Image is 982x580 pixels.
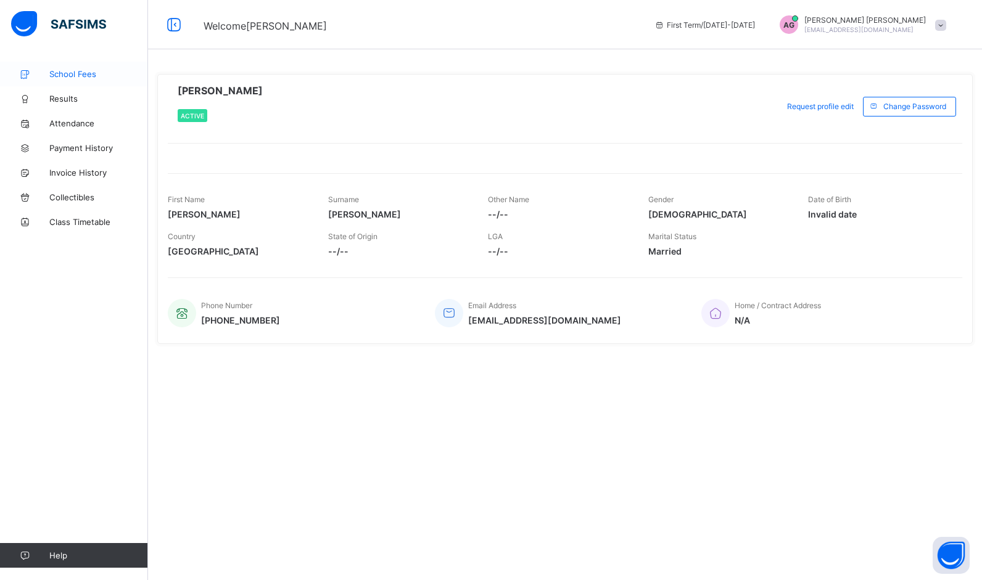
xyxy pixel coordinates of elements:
[735,301,821,310] span: Home / Contract Address
[654,20,755,30] span: session/term information
[648,209,790,219] span: [DEMOGRAPHIC_DATA]
[808,195,851,204] span: Date of Birth
[49,192,148,202] span: Collectibles
[488,195,529,204] span: Other Name
[804,26,914,33] span: [EMAIL_ADDRESS][DOMAIN_NAME]
[488,246,630,256] span: --/--
[49,143,148,153] span: Payment History
[201,301,252,310] span: Phone Number
[49,550,147,560] span: Help
[488,232,503,241] span: LGA
[49,94,148,104] span: Results
[49,69,148,79] span: School Fees
[648,195,674,204] span: Gender
[328,246,470,256] span: --/--
[168,246,310,256] span: [GEOGRAPHIC_DATA]
[11,11,106,37] img: safsims
[168,209,310,219] span: [PERSON_NAME]
[168,232,196,241] span: Country
[933,537,970,574] button: Open asap
[178,84,263,97] span: [PERSON_NAME]
[49,168,148,178] span: Invoice History
[49,217,148,227] span: Class Timetable
[808,209,950,219] span: Invalid date
[468,301,516,310] span: Email Address
[648,232,696,241] span: Marital Status
[735,315,821,325] span: N/A
[168,195,205,204] span: First Name
[181,112,204,120] span: Active
[804,15,926,25] span: [PERSON_NAME] [PERSON_NAME]
[201,315,280,325] span: [PHONE_NUMBER]
[204,20,327,32] span: Welcome [PERSON_NAME]
[648,246,790,256] span: Married
[783,20,794,30] span: AG
[488,209,630,219] span: --/--
[468,315,621,325] span: [EMAIL_ADDRESS][DOMAIN_NAME]
[49,118,148,128] span: Attendance
[328,195,359,204] span: Surname
[767,15,952,34] div: AngelaOjoma Gabriel
[883,102,946,111] span: Change Password
[328,232,378,241] span: State of Origin
[328,209,470,219] span: [PERSON_NAME]
[787,102,854,111] span: Request profile edit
